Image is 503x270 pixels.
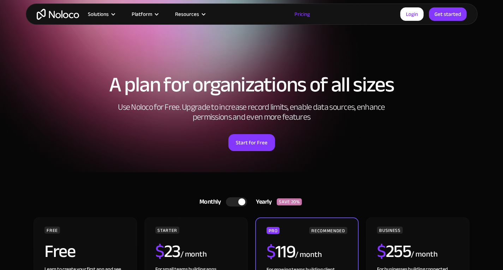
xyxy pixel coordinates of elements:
div: RECOMMENDED [309,227,347,234]
div: Solutions [79,10,123,19]
div: STARTER [155,227,179,234]
h2: 255 [377,242,411,260]
div: Resources [175,10,199,19]
h2: 23 [155,242,180,260]
h2: 119 [267,243,295,260]
div: / month [295,249,322,260]
span: $ [155,235,164,268]
a: Login [400,7,424,21]
div: Platform [132,10,152,19]
h2: Free [44,242,75,260]
a: Pricing [286,10,319,19]
div: Yearly [247,197,277,207]
span: $ [377,235,386,268]
a: Start for Free [228,134,275,151]
div: BUSINESS [377,227,402,234]
div: Monthly [191,197,226,207]
h2: Use Noloco for Free. Upgrade to increase record limits, enable data sources, enhance permissions ... [110,102,393,122]
div: Solutions [88,10,109,19]
span: $ [267,235,275,268]
a: home [37,9,79,20]
div: SAVE 20% [277,198,302,205]
div: FREE [44,227,60,234]
div: / month [180,249,207,260]
div: / month [411,249,437,260]
a: Get started [429,7,467,21]
div: Resources [166,10,213,19]
div: PRO [267,227,280,234]
div: Platform [123,10,166,19]
h1: A plan for organizations of all sizes [33,74,471,95]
